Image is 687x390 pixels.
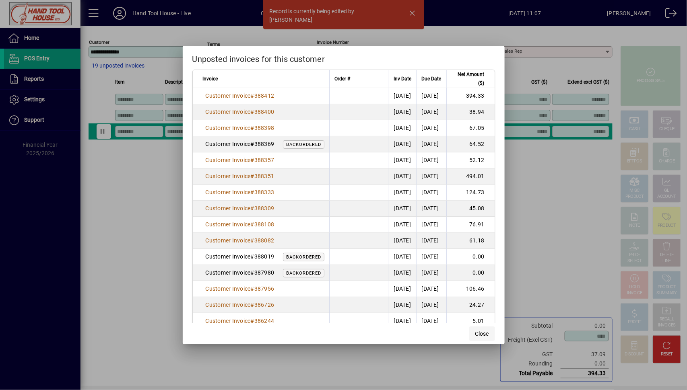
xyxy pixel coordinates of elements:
td: [DATE] [417,185,446,201]
td: 394.33 [446,88,495,104]
span: 388412 [254,92,274,99]
span: 388357 [254,157,274,163]
td: 5.01 [446,313,495,329]
td: [DATE] [389,313,417,329]
span: Backordered [286,271,321,276]
td: 76.91 [446,217,495,233]
td: 124.73 [446,185,495,201]
span: # [251,109,254,115]
td: 0.00 [446,249,495,265]
span: Customer Invoice [206,302,251,308]
a: Customer Invoice#388357 [203,156,277,164]
span: Customer Invoice [206,285,251,292]
td: [DATE] [389,233,417,249]
td: 52.12 [446,152,495,168]
td: [DATE] [389,136,417,152]
span: Customer Invoice [206,221,251,228]
td: [DATE] [417,297,446,313]
a: Customer Invoice#388398 [203,123,277,132]
span: Customer Invoice [206,125,251,131]
span: 388400 [254,109,274,115]
span: Order # [334,74,350,83]
span: Customer Invoice [206,92,251,99]
span: 388351 [254,173,274,179]
a: Customer Invoice#386244 [203,316,277,325]
span: Invoice [203,74,218,83]
td: [DATE] [417,168,446,185]
span: Backordered [286,142,321,147]
span: Net Amount ($) [452,70,485,88]
span: 388309 [254,205,274,211]
h2: Unposted invoices for this customer [183,46,505,69]
a: Customer Invoice#388412 [203,91,277,100]
a: Customer Invoice#388333 [203,188,277,197]
td: 64.52 [446,136,495,152]
td: [DATE] [389,265,417,281]
td: 61.18 [446,233,495,249]
td: [DATE] [417,120,446,136]
span: # [251,189,254,195]
span: Customer Invoice [206,205,251,211]
span: 388398 [254,125,274,131]
td: 0.00 [446,265,495,281]
td: [DATE] [417,217,446,233]
td: [DATE] [417,313,446,329]
a: Customer Invoice#387956 [203,284,277,293]
td: [DATE] [417,201,446,217]
span: # [251,302,254,308]
td: [DATE] [417,136,446,152]
a: Customer Invoice#388400 [203,107,277,116]
td: [DATE] [389,281,417,297]
span: Inv Date [394,74,412,83]
span: Customer Invoice [206,189,251,195]
span: # [251,157,254,163]
span: Customer Invoice [206,318,251,324]
td: [DATE] [389,120,417,136]
span: 388333 [254,189,274,195]
span: 388082 [254,237,274,244]
td: 45.08 [446,201,495,217]
span: Backordered [286,255,321,260]
td: [DATE] [389,104,417,120]
td: [DATE] [389,185,417,201]
span: Customer Invoice [206,157,251,163]
span: # [251,237,254,244]
td: [DATE] [389,168,417,185]
td: [DATE] [389,201,417,217]
span: # [251,205,254,211]
span: Customer Invoice [206,237,251,244]
td: [DATE] [417,249,446,265]
span: 388108 [254,221,274,228]
a: Customer Invoice#388082 [203,236,277,245]
a: Customer Invoice#386726 [203,300,277,309]
td: [DATE] [417,233,446,249]
span: # [251,221,254,228]
span: # [251,173,254,179]
span: Close [475,330,489,338]
td: 67.05 [446,120,495,136]
a: Customer Invoice#388309 [203,204,277,213]
a: Customer Invoice#388351 [203,172,277,181]
td: [DATE] [417,104,446,120]
td: [DATE] [389,249,417,265]
a: Customer Invoice#388108 [203,220,277,229]
td: [DATE] [417,265,446,281]
td: 106.46 [446,281,495,297]
td: [DATE] [389,152,417,168]
span: # [251,285,254,292]
span: # [251,318,254,324]
span: Due Date [422,74,441,83]
td: [DATE] [417,88,446,104]
td: 24.27 [446,297,495,313]
span: Customer Invoice [206,109,251,115]
span: 386244 [254,318,274,324]
span: # [251,92,254,99]
td: [DATE] [417,281,446,297]
td: [DATE] [389,297,417,313]
td: [DATE] [389,217,417,233]
td: [DATE] [389,88,417,104]
span: 387956 [254,285,274,292]
td: 494.01 [446,168,495,185]
td: [DATE] [417,152,446,168]
span: # [251,125,254,131]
